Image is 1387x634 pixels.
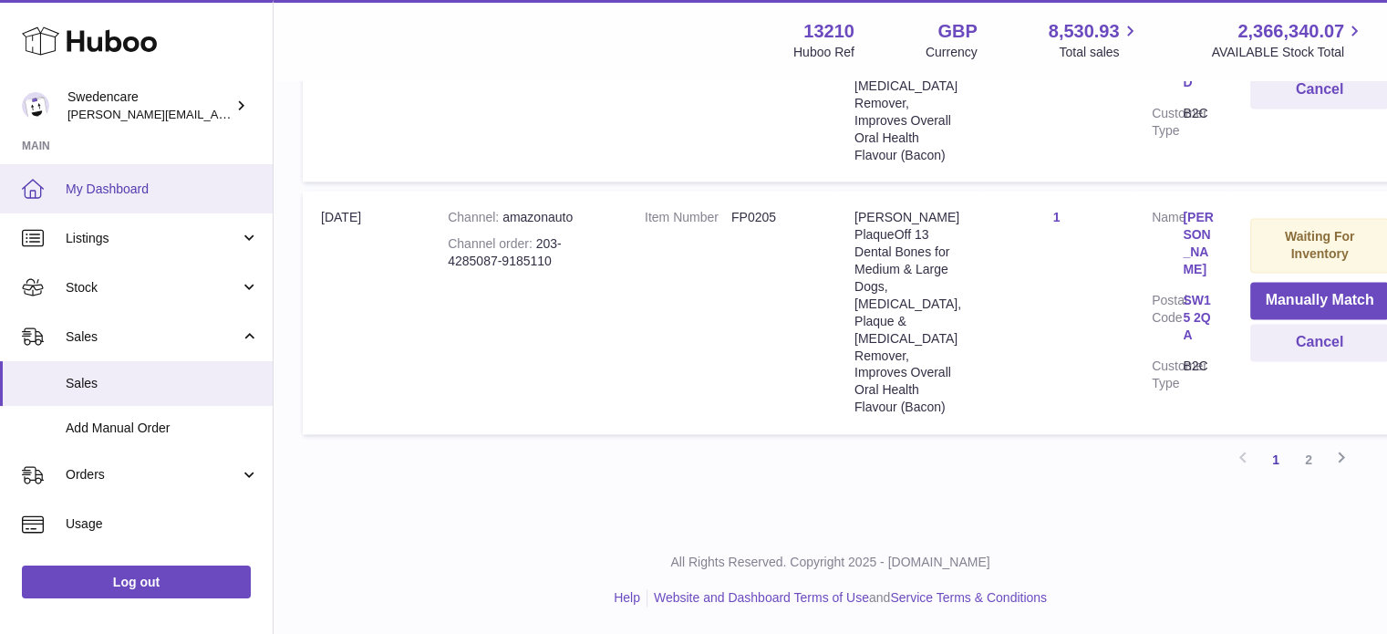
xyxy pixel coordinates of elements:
[1211,44,1365,61] span: AVAILABLE Stock Total
[647,589,1047,607] li: and
[1152,209,1183,283] dt: Name
[1152,292,1183,348] dt: Postal Code
[66,515,259,533] span: Usage
[654,590,869,605] a: Website and Dashboard Terms of Use
[66,466,240,483] span: Orders
[1259,443,1292,476] a: 1
[1049,19,1141,61] a: 8,530.93 Total sales
[645,209,731,226] dt: Item Number
[731,209,818,226] dd: FP0205
[1053,210,1061,224] a: 1
[926,44,978,61] div: Currency
[67,107,366,121] span: [PERSON_NAME][EMAIL_ADDRESS][DOMAIN_NAME]
[67,88,232,123] div: Swedencare
[854,209,961,416] div: [PERSON_NAME] PlaqueOff 13 Dental Bones for Medium & Large Dogs, [MEDICAL_DATA], Plaque & [MEDICA...
[288,554,1372,571] p: All Rights Reserved. Copyright 2025 - [DOMAIN_NAME]
[448,235,608,270] div: 203-4285087-9185110
[448,236,536,251] strong: Channel order
[614,590,640,605] a: Help
[66,279,240,296] span: Stock
[1183,358,1214,392] dd: B2C
[1049,19,1120,44] span: 8,530.93
[803,19,854,44] strong: 13210
[1059,44,1140,61] span: Total sales
[66,328,240,346] span: Sales
[1152,358,1183,392] dt: Customer Type
[937,19,977,44] strong: GBP
[1183,292,1214,344] a: SW15 2QA
[448,210,502,224] strong: Channel
[890,590,1047,605] a: Service Terms & Conditions
[448,209,608,226] div: amazonauto
[66,420,259,437] span: Add Manual Order
[1183,105,1214,140] dd: B2C
[1285,229,1354,261] strong: Waiting For Inventory
[66,375,259,392] span: Sales
[1292,443,1325,476] a: 2
[1211,19,1365,61] a: 2,366,340.07 AVAILABLE Stock Total
[66,181,259,198] span: My Dashboard
[303,191,430,434] td: [DATE]
[1183,209,1214,278] a: [PERSON_NAME]
[1237,19,1344,44] span: 2,366,340.07
[22,92,49,120] img: rebecca.fall@swedencare.co.uk
[793,44,854,61] div: Huboo Ref
[22,566,251,598] a: Log out
[66,230,240,247] span: Listings
[1152,105,1183,140] dt: Customer Type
